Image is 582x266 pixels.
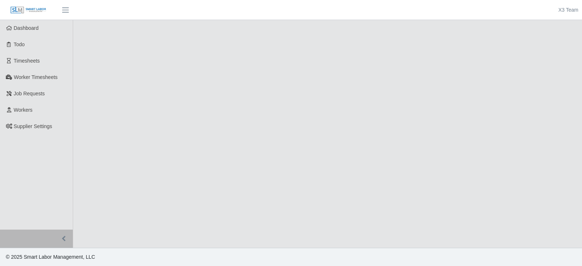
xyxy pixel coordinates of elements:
span: Worker Timesheets [14,74,57,80]
img: SLM Logo [10,6,47,14]
span: Workers [14,107,33,113]
span: Supplier Settings [14,123,52,129]
span: © 2025 Smart Labor Management, LLC [6,254,95,260]
span: Dashboard [14,25,39,31]
span: Todo [14,41,25,47]
span: Job Requests [14,91,45,96]
span: Timesheets [14,58,40,64]
a: X3 Team [558,6,578,14]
